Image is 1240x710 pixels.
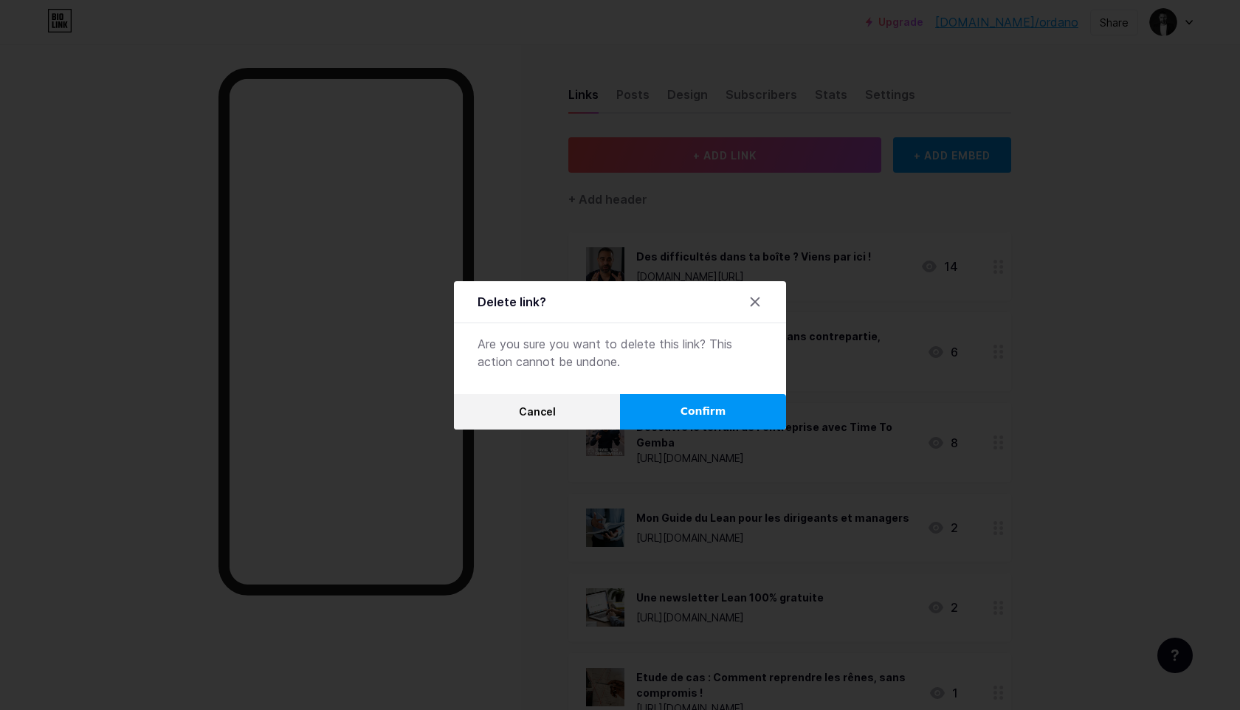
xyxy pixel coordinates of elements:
[478,293,546,311] div: Delete link?
[478,335,762,370] div: Are you sure you want to delete this link? This action cannot be undone.
[454,394,620,430] button: Cancel
[519,405,556,418] span: Cancel
[681,404,726,419] span: Confirm
[620,394,786,430] button: Confirm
